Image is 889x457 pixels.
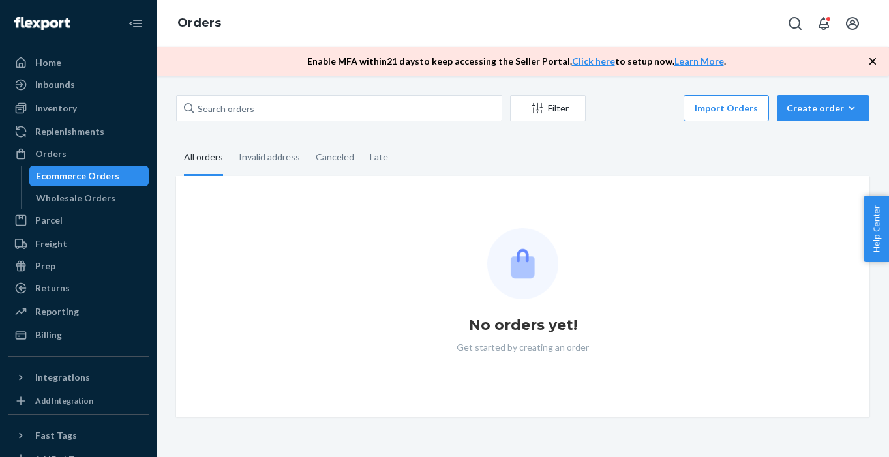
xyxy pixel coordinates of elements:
a: Orders [177,16,221,30]
div: Replenishments [35,125,104,138]
div: Inbounds [35,78,75,91]
a: Home [8,52,149,73]
a: Returns [8,278,149,299]
div: Freight [35,237,67,250]
a: Inbounds [8,74,149,95]
button: Open account menu [839,10,866,37]
button: Import Orders [684,95,769,121]
a: Orders [8,143,149,164]
button: Open Search Box [782,10,808,37]
div: Returns [35,282,70,295]
div: Create order [787,102,860,115]
div: Invalid address [239,140,300,174]
div: Late [370,140,388,174]
a: Billing [8,325,149,346]
button: Filter [510,95,586,121]
div: Add Integration [35,395,93,406]
a: Reporting [8,301,149,322]
a: Ecommerce Orders [29,166,149,186]
iframe: Opens a widget where you can chat to one of our agents [804,418,876,450]
a: Learn More [674,55,724,66]
div: Orders [35,147,67,160]
div: Integrations [35,371,90,384]
div: Filter [511,102,585,115]
button: Fast Tags [8,425,149,446]
input: Search orders [176,95,502,121]
button: Integrations [8,367,149,388]
img: Flexport logo [14,17,70,30]
button: Open notifications [811,10,837,37]
div: Reporting [35,305,79,318]
div: Canceled [316,140,354,174]
a: Prep [8,256,149,276]
ol: breadcrumbs [167,5,232,42]
div: Prep [35,259,55,273]
div: Parcel [35,214,63,227]
button: Close Navigation [123,10,149,37]
a: Inventory [8,98,149,119]
div: Ecommerce Orders [36,170,119,183]
a: Replenishments [8,121,149,142]
img: Empty list [487,228,558,299]
p: Get started by creating an order [457,341,589,354]
button: Help Center [864,196,889,262]
div: Inventory [35,102,77,115]
div: Wholesale Orders [36,192,115,205]
div: Fast Tags [35,429,77,442]
h1: No orders yet! [469,315,577,336]
div: Billing [35,329,62,342]
div: Home [35,56,61,69]
div: All orders [184,140,223,176]
a: Parcel [8,210,149,231]
a: Freight [8,233,149,254]
a: Wholesale Orders [29,188,149,209]
a: Click here [572,55,615,66]
p: Enable MFA within 21 days to keep accessing the Seller Portal. to setup now. . [307,55,726,68]
a: Add Integration [8,393,149,409]
button: Create order [777,95,869,121]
